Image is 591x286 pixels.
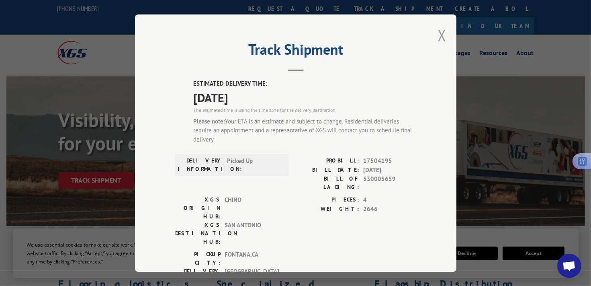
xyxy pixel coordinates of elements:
div: The estimated time is using the time zone for the delivery destination. [193,106,416,113]
div: Open chat [557,254,581,278]
div: Your ETA is an estimate and subject to change. Residential deliveries require an appointment and ... [193,117,416,144]
label: ESTIMATED DELIVERY TIME: [193,79,416,88]
label: BILL DATE: [296,165,359,175]
span: 4 [363,195,416,205]
strong: Please note: [193,117,225,125]
label: XGS DESTINATION HUB: [175,221,221,246]
span: FONTANA , CA [225,250,279,267]
h2: Track Shipment [175,44,416,59]
span: 530005659 [363,175,416,191]
span: [DATE] [193,88,416,106]
span: [GEOGRAPHIC_DATA] , [GEOGRAPHIC_DATA] [225,267,279,285]
span: SAN ANTONIO [225,221,279,246]
span: 2646 [363,204,416,214]
label: PROBILL: [296,156,359,166]
label: PICKUP CITY: [175,250,221,267]
label: XGS ORIGIN HUB: [175,195,221,221]
button: Close modal [438,25,446,46]
span: [DATE] [363,165,416,175]
span: 17504195 [363,156,416,166]
span: CHINO [225,195,279,221]
label: DELIVERY CITY: [175,267,221,285]
label: WEIGHT: [296,204,359,214]
span: Picked Up [227,156,281,173]
label: BILL OF LADING: [296,175,359,191]
label: DELIVERY INFORMATION: [178,156,223,173]
label: PIECES: [296,195,359,205]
